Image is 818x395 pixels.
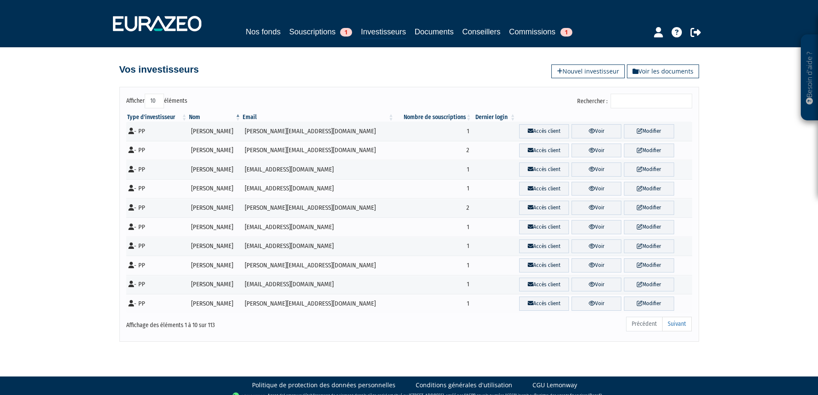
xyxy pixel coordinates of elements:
td: [PERSON_NAME][EMAIL_ADDRESS][DOMAIN_NAME] [242,256,395,275]
td: [PERSON_NAME][EMAIL_ADDRESS][DOMAIN_NAME] [242,198,395,217]
td: [PERSON_NAME] [188,179,242,199]
td: [EMAIL_ADDRESS][DOMAIN_NAME] [242,160,395,179]
td: 1 [395,294,472,313]
td: [PERSON_NAME] [188,256,242,275]
select: Afficheréléments [145,94,164,108]
a: Modifier [624,239,674,254]
a: Modifier [624,144,674,158]
a: Documents [415,26,454,38]
td: - PP [126,294,188,313]
td: [PERSON_NAME][EMAIL_ADDRESS][DOMAIN_NAME] [242,294,395,313]
td: - PP [126,275,188,294]
a: Modifier [624,162,674,177]
a: Modifier [624,182,674,196]
td: [EMAIL_ADDRESS][DOMAIN_NAME] [242,275,395,294]
td: [EMAIL_ADDRESS][DOMAIN_NAME] [242,179,395,199]
a: Accès client [519,239,569,254]
td: 1 [395,217,472,237]
td: 1 [395,122,472,141]
a: Accès client [519,278,569,292]
a: Nouvel investisseur [551,64,625,78]
a: Souscriptions1 [289,26,352,38]
a: Voir [572,258,621,273]
a: Voir [572,201,621,215]
td: [EMAIL_ADDRESS][DOMAIN_NAME] [242,217,395,237]
td: [PERSON_NAME] [188,160,242,179]
a: Accès client [519,182,569,196]
a: Voir [572,220,621,234]
p: Besoin d'aide ? [805,39,815,116]
td: [PERSON_NAME][EMAIL_ADDRESS][DOMAIN_NAME] [242,141,395,160]
input: Rechercher : [611,94,692,108]
td: - PP [126,198,188,217]
td: 2 [395,198,472,217]
td: - PP [126,141,188,160]
td: - PP [126,160,188,179]
a: Voir [572,182,621,196]
th: Nombre de souscriptions : activer pour trier la colonne par ordre croissant [395,113,472,122]
td: 1 [395,179,472,199]
th: Nom : activer pour trier la colonne par ordre d&eacute;croissant [188,113,242,122]
a: Accès client [519,144,569,158]
td: [PERSON_NAME] [188,198,242,217]
span: 1 [340,28,352,37]
a: Suivant [662,317,692,331]
td: [PERSON_NAME] [188,141,242,160]
a: Accès client [519,201,569,215]
a: Nos fonds [246,26,280,38]
a: CGU Lemonway [532,381,577,389]
td: [PERSON_NAME] [188,122,242,141]
a: Voir [572,144,621,158]
a: Voir [572,297,621,311]
td: [PERSON_NAME] [188,217,242,237]
img: 1732889491-logotype_eurazeo_blanc_rvb.png [113,16,201,31]
td: 1 [395,160,472,179]
a: Voir [572,124,621,138]
td: - PP [126,122,188,141]
td: [PERSON_NAME] [188,294,242,313]
td: 1 [395,275,472,294]
td: - PP [126,179,188,199]
a: Modifier [624,201,674,215]
td: 1 [395,237,472,256]
label: Rechercher : [577,94,692,108]
td: 1 [395,256,472,275]
a: Investisseurs [361,26,406,39]
th: Type d'investisseur : activer pour trier la colonne par ordre croissant [126,113,188,122]
span: 1 [560,28,572,37]
a: Modifier [624,220,674,234]
a: Accès client [519,162,569,177]
a: Voir [572,278,621,292]
a: Voir [572,239,621,254]
a: Accès client [519,220,569,234]
div: Affichage des éléments 1 à 10 sur 113 [126,316,355,330]
td: - PP [126,256,188,275]
a: Modifier [624,124,674,138]
td: [PERSON_NAME] [188,275,242,294]
td: [EMAIL_ADDRESS][DOMAIN_NAME] [242,237,395,256]
th: &nbsp; [517,113,692,122]
td: - PP [126,237,188,256]
h4: Vos investisseurs [119,64,199,75]
a: Commissions1 [509,26,572,38]
a: Conseillers [462,26,501,38]
a: Modifier [624,278,674,292]
a: Politique de protection des données personnelles [252,381,395,389]
th: Dernier login : activer pour trier la colonne par ordre croissant [472,113,517,122]
a: Accès client [519,258,569,273]
a: Voir [572,162,621,177]
a: Modifier [624,297,674,311]
a: Accès client [519,297,569,311]
td: [PERSON_NAME][EMAIL_ADDRESS][DOMAIN_NAME] [242,122,395,141]
a: Voir les documents [627,64,699,78]
a: Modifier [624,258,674,273]
th: Email : activer pour trier la colonne par ordre croissant [242,113,395,122]
td: - PP [126,217,188,237]
a: Accès client [519,124,569,138]
td: [PERSON_NAME] [188,237,242,256]
td: 2 [395,141,472,160]
label: Afficher éléments [126,94,187,108]
a: Conditions générales d'utilisation [416,381,512,389]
